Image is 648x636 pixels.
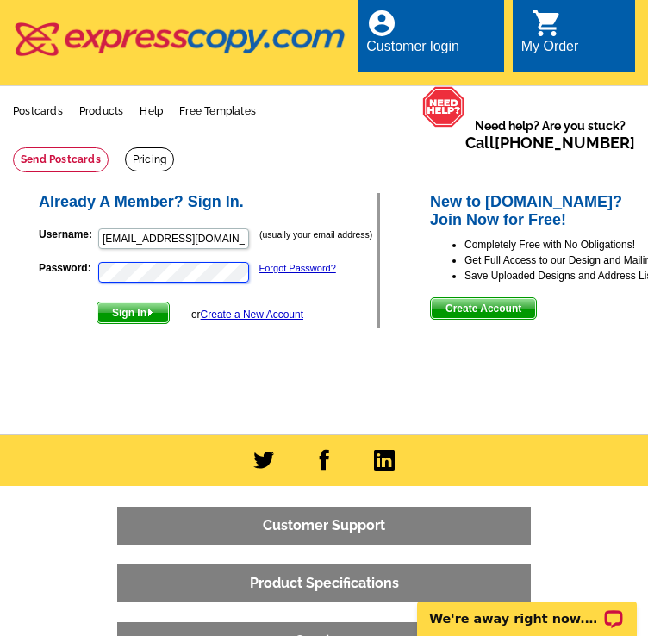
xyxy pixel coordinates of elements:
[117,507,531,545] span: Customer Support
[521,19,579,58] a: shopping_cart My Order
[422,86,465,128] img: help
[97,302,170,324] button: Sign In
[39,260,97,276] label: Password:
[259,263,336,273] a: Forgot Password?
[431,298,536,319] span: Create Account
[13,105,63,117] a: Postcards
[79,105,124,117] a: Products
[406,582,648,636] iframe: LiveChat chat widget
[495,134,635,152] a: [PHONE_NUMBER]
[366,8,397,39] i: account_circle
[430,297,537,320] button: Create Account
[140,105,163,117] a: Help
[259,229,372,240] small: (usually your email address)
[465,117,635,152] span: Need help? Are you stuck?
[191,307,303,322] div: or
[39,193,377,212] h2: Already A Member? Sign In.
[521,39,579,63] div: My Order
[146,309,154,316] img: button-next-arrow-white.png
[366,39,459,63] div: Customer login
[201,309,303,321] a: Create a New Account
[366,19,459,58] a: account_circle Customer login
[532,8,563,39] i: shopping_cart
[39,227,97,242] label: Username:
[465,134,635,152] span: Call
[117,564,531,602] span: Product Specifications
[97,302,169,323] span: Sign In
[179,105,256,117] a: Free Templates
